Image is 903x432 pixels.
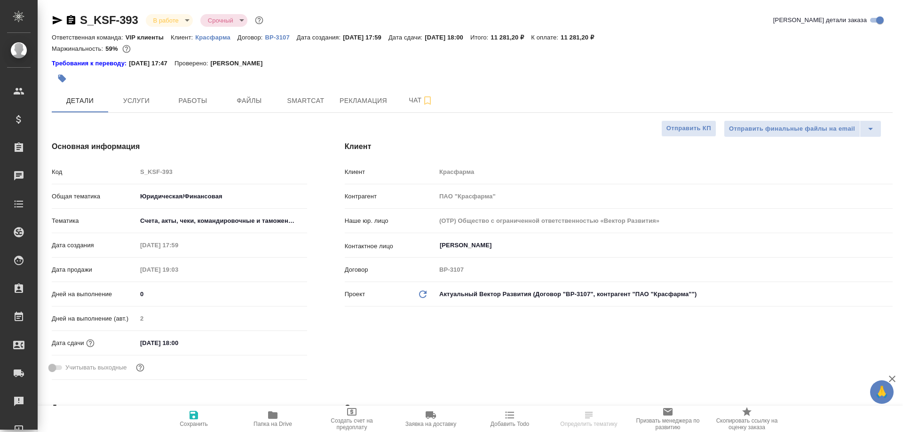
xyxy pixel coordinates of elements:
[634,417,702,431] span: Призвать менеджера по развитию
[345,290,365,299] p: Проект
[491,34,531,41] p: 11 281,20 ₽
[491,421,529,427] span: Добавить Todo
[137,336,219,350] input: ✎ Введи что-нибудь
[227,95,272,107] span: Файлы
[297,34,343,41] p: Дата создания:
[137,189,307,204] div: Юридическая/Финансовая
[65,15,77,26] button: Скопировать ссылку
[146,14,193,27] div: В работе
[713,417,781,431] span: Скопировать ссылку на оценку заказа
[137,287,307,301] input: ✎ Введи что-нибудь
[345,402,893,414] h4: Ответственные
[52,167,137,177] p: Код
[52,68,72,89] button: Добавить тэг
[180,421,208,427] span: Сохранить
[729,124,855,134] span: Отправить финальные файлы на email
[391,406,470,432] button: Заявка на доставку
[195,33,238,41] a: Красфарма
[870,380,894,404] button: 🙏
[253,14,265,26] button: Доп статусы указывают на важность/срочность заказа
[52,241,137,250] p: Дата создания
[887,244,889,246] button: Open
[422,95,433,106] svg: Подписаться
[470,406,549,432] button: Добавить Todo
[200,14,247,27] div: В работе
[345,216,436,226] p: Наше юр. лицо
[405,421,456,427] span: Заявка на доставку
[52,34,126,41] p: Ответственная команда:
[154,406,233,432] button: Сохранить
[398,94,444,106] span: Чат
[195,34,238,41] p: Красфарма
[134,361,146,374] button: Выбери, если сб и вс нужно считать рабочими днями для выполнения заказа.
[205,16,236,24] button: Срочный
[724,120,881,137] div: split button
[425,34,470,41] p: [DATE] 18:00
[174,59,211,68] p: Проверено:
[724,120,860,137] button: Отправить финальные файлы на email
[52,141,307,152] h4: Основная информация
[265,34,297,41] p: ВР-3107
[436,165,893,179] input: Пустое поле
[388,34,425,41] p: Дата сдачи:
[874,382,890,402] span: 🙏
[114,95,159,107] span: Услуги
[561,34,601,41] p: 11 281,20 ₽
[52,314,137,323] p: Дней на выполнение (авт.)
[171,34,195,41] p: Клиент:
[549,406,628,432] button: Определить тематику
[436,263,893,276] input: Пустое поле
[345,192,436,201] p: Контрагент
[238,34,265,41] p: Договор:
[265,33,297,41] a: ВР-3107
[253,421,292,427] span: Папка на Drive
[170,95,215,107] span: Работы
[52,265,137,275] p: Дата продажи
[283,95,328,107] span: Smartcat
[137,238,219,252] input: Пустое поле
[470,34,491,41] p: Итого:
[137,165,307,179] input: Пустое поле
[52,45,105,52] p: Маржинальность:
[345,242,436,251] p: Контактное лицо
[52,15,63,26] button: Скопировать ссылку для ЯМессенджера
[137,213,307,229] div: Счета, акты, чеки, командировочные и таможенные документы
[105,45,120,52] p: 59%
[436,286,893,302] div: Актуальный Вектор Развития (Договор "ВР-3107", контрагент "ПАО "Красфарма"")
[126,34,171,41] p: VIP клиенты
[80,14,138,26] a: S_KSF-393
[345,167,436,177] p: Клиент
[52,338,84,348] p: Дата сдачи
[560,421,617,427] span: Определить тематику
[52,216,137,226] p: Тематика
[312,406,391,432] button: Создать счет на предоплату
[233,406,312,432] button: Папка на Drive
[340,95,387,107] span: Рекламация
[84,337,96,349] button: Если добавить услуги и заполнить их объемом, то дата рассчитается автоматически
[343,34,388,41] p: [DATE] 17:59
[210,59,269,68] p: [PERSON_NAME]
[137,312,307,325] input: Пустое поле
[52,59,129,68] div: Нажми, чтобы открыть папку с инструкцией
[628,406,707,432] button: Призвать менеджера по развитию
[57,95,103,107] span: Детали
[129,59,174,68] p: [DATE] 17:47
[531,34,561,41] p: К оплате:
[52,59,129,68] a: Требования к переводу:
[661,120,716,137] button: Отправить КП
[120,43,133,55] button: 3833.68 RUB;
[150,16,182,24] button: В работе
[773,16,867,25] span: [PERSON_NAME] детали заказа
[436,214,893,228] input: Пустое поле
[666,123,711,134] span: Отправить КП
[65,363,127,372] span: Учитывать выходные
[52,290,137,299] p: Дней на выполнение
[707,406,786,432] button: Скопировать ссылку на оценку заказа
[436,189,893,203] input: Пустое поле
[52,402,307,414] h4: Дополнительно
[318,417,386,431] span: Создать счет на предоплату
[52,192,137,201] p: Общая тематика
[345,141,893,152] h4: Клиент
[137,263,219,276] input: Пустое поле
[345,265,436,275] p: Договор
